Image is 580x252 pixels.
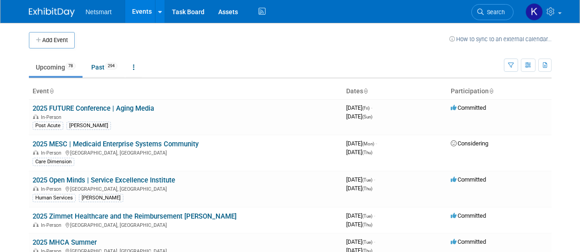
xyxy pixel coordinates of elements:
img: In-Person Event [33,150,39,155]
span: Committed [451,176,486,183]
span: Netsmart [86,8,112,16]
div: Human Services [33,194,76,202]
span: - [371,104,372,111]
span: (Thu) [362,222,372,227]
img: ExhibitDay [29,8,75,17]
span: Committed [451,104,486,111]
span: [DATE] [346,212,375,219]
img: In-Person Event [33,222,39,227]
button: Add Event [29,32,75,48]
div: Post Acute [33,122,63,130]
div: [GEOGRAPHIC_DATA], [GEOGRAPHIC_DATA] [33,185,339,192]
span: (Tue) [362,214,372,219]
a: 2025 MHCA Summer [33,238,97,247]
span: [DATE] [346,113,372,120]
img: In-Person Event [33,186,39,191]
span: [DATE] [346,221,372,228]
span: (Mon) [362,141,374,146]
th: Event [29,84,342,99]
span: [DATE] [346,104,372,111]
div: [PERSON_NAME] [66,122,111,130]
div: [PERSON_NAME] [79,194,123,202]
span: - [374,212,375,219]
a: Search [471,4,514,20]
div: [GEOGRAPHIC_DATA], [GEOGRAPHIC_DATA] [33,149,339,156]
a: 2025 Zimmet Healthcare and the Reimbursement [PERSON_NAME] [33,212,237,220]
span: In-Person [41,186,64,192]
span: Committed [451,238,486,245]
a: 2025 MESC | Medicaid Enterprise Systems Community [33,140,199,148]
a: Sort by Event Name [49,87,54,95]
th: Dates [342,84,447,99]
span: [DATE] [346,140,377,147]
span: [DATE] [346,176,375,183]
span: - [376,140,377,147]
span: Search [484,9,505,16]
span: (Sun) [362,114,372,119]
span: In-Person [41,222,64,228]
span: [DATE] [346,185,372,192]
span: In-Person [41,114,64,120]
img: In-Person Event [33,114,39,119]
span: - [374,238,375,245]
a: Past294 [84,59,124,76]
span: (Thu) [362,186,372,191]
span: (Tue) [362,240,372,245]
span: [DATE] [346,149,372,155]
a: How to sync to an external calendar... [449,36,552,43]
a: 2025 FUTURE Conference | Aging Media [33,104,154,113]
a: 2025 Open Minds | Service Excellence Institute [33,176,175,184]
div: [GEOGRAPHIC_DATA], [GEOGRAPHIC_DATA] [33,221,339,228]
span: (Thu) [362,150,372,155]
span: 78 [66,63,76,70]
a: Sort by Participation Type [489,87,493,95]
span: Committed [451,212,486,219]
a: Sort by Start Date [363,87,368,95]
span: In-Person [41,150,64,156]
span: - [374,176,375,183]
span: Considering [451,140,488,147]
span: (Fri) [362,106,370,111]
img: Kaitlyn Woicke [525,3,543,21]
span: (Tue) [362,177,372,182]
a: Upcoming78 [29,59,83,76]
span: 294 [105,63,117,70]
div: Care Dimension [33,158,74,166]
th: Participation [447,84,552,99]
span: [DATE] [346,238,375,245]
